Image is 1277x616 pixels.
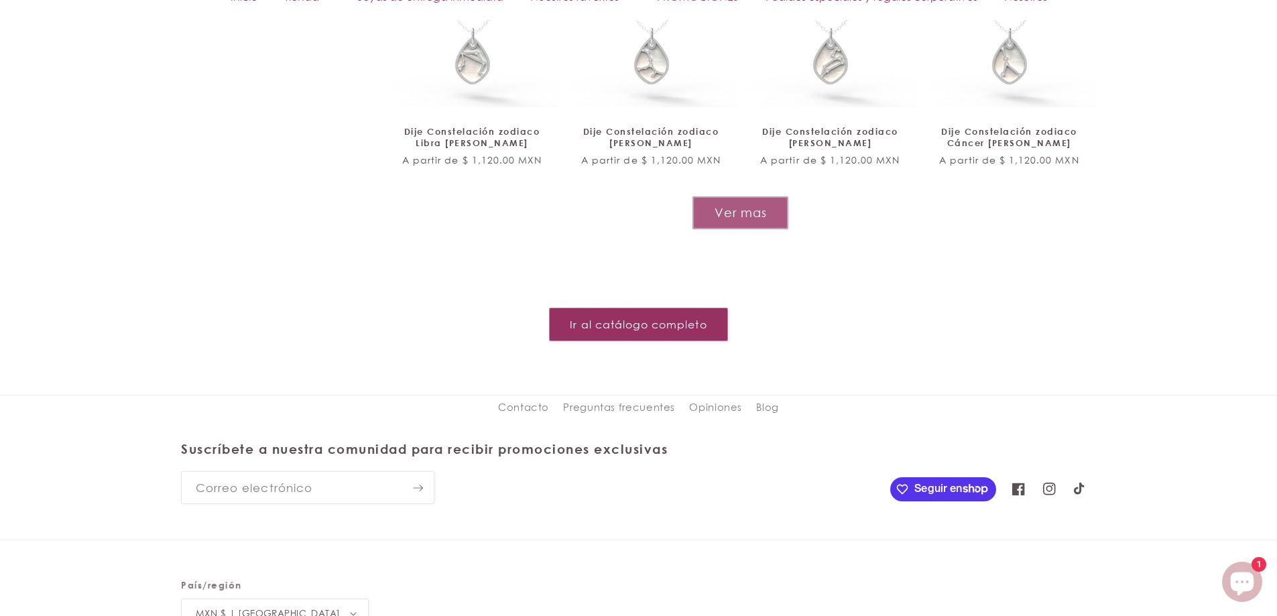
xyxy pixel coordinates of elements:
[689,395,742,420] a: Opiniones
[936,126,1082,149] a: Dije Constelación zodiaco Cáncer [PERSON_NAME]
[400,126,545,149] a: Dije Constelación zodiaco Libra [PERSON_NAME]
[549,308,728,341] a: Ir al catálogo completo
[403,471,434,504] button: Suscribirse
[563,395,675,420] a: Preguntas frecuentes
[181,578,369,592] h2: País/región
[756,395,779,420] a: Blog
[692,196,788,229] button: Ver mas
[182,472,434,503] input: Correo electrónico
[579,126,724,149] a: Dije Constelación zodiaco [PERSON_NAME]
[757,126,903,149] a: Dije Constelación zodiaco [PERSON_NAME]
[181,441,884,458] h2: Suscríbete a nuestra comunidad para recibir promociones exclusivas
[1218,562,1266,605] inbox-online-store-chat: Chat de la tienda online Shopify
[498,399,549,420] a: Contacto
